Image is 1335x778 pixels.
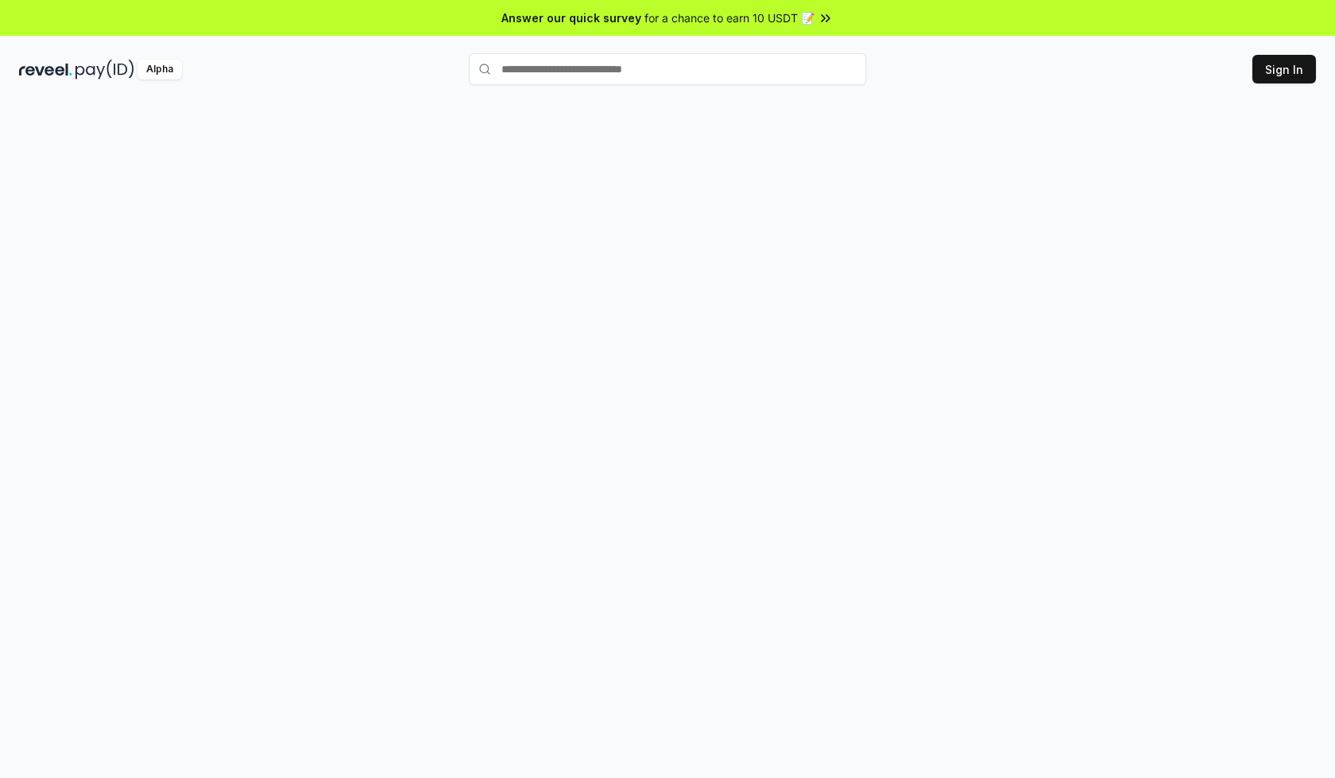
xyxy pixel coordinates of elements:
[1252,55,1316,83] button: Sign In
[137,60,182,79] div: Alpha
[501,10,641,26] span: Answer our quick survey
[19,60,72,79] img: reveel_dark
[75,60,134,79] img: pay_id
[644,10,815,26] span: for a chance to earn 10 USDT 📝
